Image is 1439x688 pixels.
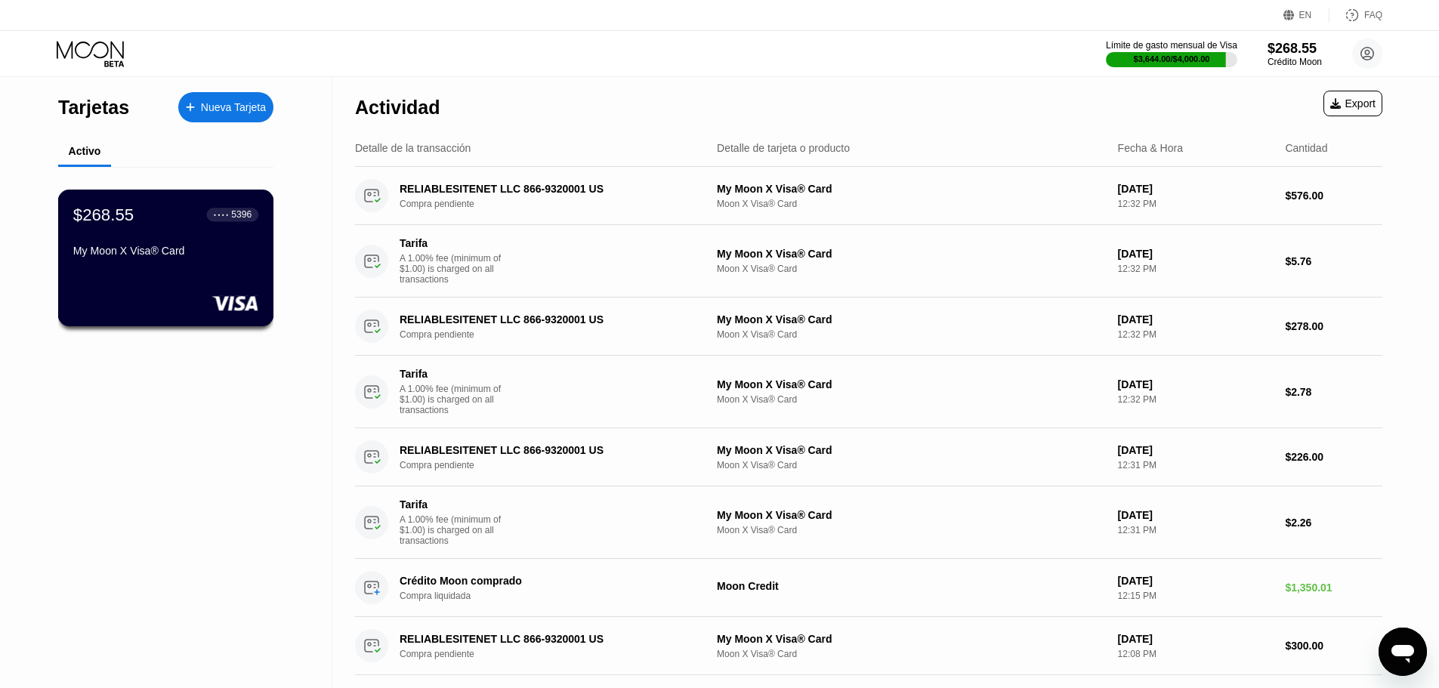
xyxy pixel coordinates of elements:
div: Compra pendiente [400,329,715,340]
div: [DATE] [1118,509,1274,521]
div: $3,644.00 / $4,000.00 [1134,54,1210,63]
div: $5.76 [1285,255,1382,267]
div: 12:15 PM [1118,591,1274,601]
div: Nueva Tarjeta [201,101,266,114]
div: [DATE] [1118,183,1274,195]
div: [DATE] [1118,633,1274,645]
div: RELIABLESITENET LLC 866-9320001 USCompra pendienteMy Moon X Visa® CardMoon X Visa® Card[DATE]12:0... [355,617,1382,675]
div: A 1.00% fee (minimum of $1.00) is charged on all transactions [400,253,513,285]
div: 12:32 PM [1118,329,1274,340]
div: Límite de gasto mensual de Visa [1106,40,1237,51]
div: 12:32 PM [1118,199,1274,209]
div: Compra pendiente [400,460,715,470]
div: 12:08 PM [1118,649,1274,659]
div: $1,350.01 [1285,582,1382,594]
div: $268.55● ● ● ●5396My Moon X Visa® Card [59,190,273,325]
div: Export [1330,97,1376,110]
div: FAQ [1364,10,1382,20]
div: My Moon X Visa® Card [717,509,1106,521]
div: $2.26 [1285,517,1382,529]
div: $576.00 [1285,190,1382,202]
div: 12:31 PM [1118,460,1274,470]
div: Fecha & Hora [1118,142,1183,154]
div: EN [1283,8,1329,23]
div: [DATE] [1118,313,1274,325]
div: $300.00 [1285,640,1382,652]
div: RELIABLESITENET LLC 866-9320001 US [400,313,693,325]
iframe: Botón para iniciar la ventana de mensajería [1379,628,1427,676]
div: A 1.00% fee (minimum of $1.00) is charged on all transactions [400,384,513,415]
div: Cantidad [1285,142,1327,154]
div: FAQ [1329,8,1382,23]
div: My Moon X Visa® Card [717,313,1106,325]
div: $278.00 [1285,320,1382,332]
div: Activo [69,145,101,157]
div: TarifaA 1.00% fee (minimum of $1.00) is charged on all transactionsMy Moon X Visa® CardMoon X Vis... [355,225,1382,298]
div: $268.55Crédito Moon [1268,41,1322,67]
div: Crédito Moon [1268,57,1322,67]
div: Moon X Visa® Card [717,525,1106,535]
div: Compra pendiente [400,199,715,209]
div: RELIABLESITENET LLC 866-9320001 US [400,444,693,456]
div: TarifaA 1.00% fee (minimum of $1.00) is charged on all transactionsMy Moon X Visa® CardMoon X Vis... [355,486,1382,559]
div: Tarjetas [58,97,129,119]
div: 12:32 PM [1118,264,1274,274]
div: Límite de gasto mensual de Visa$3,644.00/$4,000.00 [1106,40,1237,67]
div: Moon X Visa® Card [717,264,1106,274]
div: Export [1323,91,1382,116]
div: Moon Credit [717,580,1106,592]
div: Moon X Visa® Card [717,329,1106,340]
div: Tarifa [400,237,505,249]
div: My Moon X Visa® Card [73,245,258,257]
div: RELIABLESITENET LLC 866-9320001 USCompra pendienteMy Moon X Visa® CardMoon X Visa® Card[DATE]12:3... [355,298,1382,356]
div: [DATE] [1118,248,1274,260]
div: Moon X Visa® Card [717,649,1106,659]
div: ● ● ● ● [214,212,229,217]
div: My Moon X Visa® Card [717,183,1106,195]
div: Detalle de tarjeta o producto [717,142,850,154]
div: EN [1299,10,1312,20]
div: Moon X Visa® Card [717,394,1106,405]
div: A 1.00% fee (minimum of $1.00) is charged on all transactions [400,514,513,546]
div: RELIABLESITENET LLC 866-9320001 US [400,633,693,645]
div: Nueva Tarjeta [178,92,273,122]
div: My Moon X Visa® Card [717,633,1106,645]
div: [DATE] [1118,444,1274,456]
div: Crédito Moon comprado [400,575,693,587]
div: [DATE] [1118,378,1274,390]
div: $268.55 [1268,41,1322,57]
div: RELIABLESITENET LLC 866-9320001 USCompra pendienteMy Moon X Visa® CardMoon X Visa® Card[DATE]12:3... [355,167,1382,225]
div: $2.78 [1285,386,1382,398]
div: My Moon X Visa® Card [717,378,1106,390]
div: Moon X Visa® Card [717,460,1106,470]
div: 12:31 PM [1118,525,1274,535]
div: Compra liquidada [400,591,715,601]
div: $226.00 [1285,451,1382,463]
div: RELIABLESITENET LLC 866-9320001 USCompra pendienteMy Moon X Visa® CardMoon X Visa® Card[DATE]12:3... [355,428,1382,486]
div: RELIABLESITENET LLC 866-9320001 US [400,183,693,195]
div: 12:32 PM [1118,394,1274,405]
div: Actividad [355,97,440,119]
div: $268.55 [73,205,134,224]
div: 5396 [231,209,252,220]
div: My Moon X Visa® Card [717,248,1106,260]
div: Tarifa [400,368,505,380]
div: Moon X Visa® Card [717,199,1106,209]
div: Detalle de la transacción [355,142,471,154]
div: Tarifa [400,498,505,511]
div: My Moon X Visa® Card [717,444,1106,456]
div: [DATE] [1118,575,1274,587]
div: Crédito Moon compradoCompra liquidadaMoon Credit[DATE]12:15 PM$1,350.01 [355,559,1382,617]
div: TarifaA 1.00% fee (minimum of $1.00) is charged on all transactionsMy Moon X Visa® CardMoon X Vis... [355,356,1382,428]
div: Compra pendiente [400,649,715,659]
